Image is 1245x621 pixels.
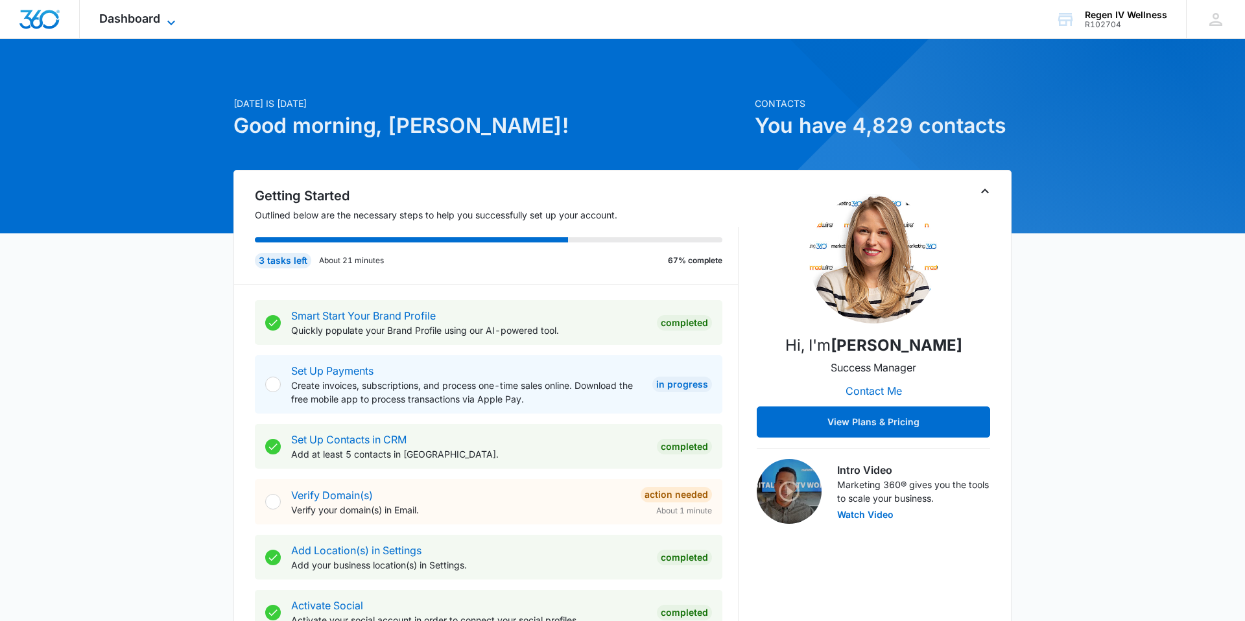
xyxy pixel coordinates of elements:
[291,433,407,446] a: Set Up Contacts in CRM
[99,12,160,25] span: Dashboard
[255,208,739,222] p: Outlined below are the necessary steps to help you successfully set up your account.
[833,375,915,406] button: Contact Me
[668,255,722,266] p: 67% complete
[837,510,894,519] button: Watch Video
[291,503,630,517] p: Verify your domain(s) in Email.
[291,558,646,572] p: Add your business location(s) in Settings.
[809,194,938,323] img: Sarah Gluchacki
[657,439,712,454] div: Completed
[837,462,990,478] h3: Intro Video
[657,605,712,620] div: Completed
[755,97,1012,110] p: Contacts
[785,334,962,357] p: Hi, I'm
[291,544,421,557] a: Add Location(s) in Settings
[291,489,373,502] a: Verify Domain(s)
[837,478,990,505] p: Marketing 360® gives you the tools to scale your business.
[291,599,363,612] a: Activate Social
[255,253,311,268] div: 3 tasks left
[831,336,962,355] strong: [PERSON_NAME]
[233,110,747,141] h1: Good morning, [PERSON_NAME]!
[291,379,642,406] p: Create invoices, subscriptions, and process one-time sales online. Download the free mobile app t...
[291,309,436,322] a: Smart Start Your Brand Profile
[755,110,1012,141] h1: You have 4,829 contacts
[757,459,822,524] img: Intro Video
[291,323,646,337] p: Quickly populate your Brand Profile using our AI-powered tool.
[656,505,712,517] span: About 1 minute
[977,183,993,199] button: Toggle Collapse
[641,487,712,502] div: Action Needed
[291,447,646,461] p: Add at least 5 contacts in [GEOGRAPHIC_DATA].
[757,406,990,438] button: View Plans & Pricing
[1085,20,1167,29] div: account id
[657,550,712,565] div: Completed
[233,97,747,110] p: [DATE] is [DATE]
[319,255,384,266] p: About 21 minutes
[255,186,739,205] h2: Getting Started
[831,360,916,375] p: Success Manager
[1085,10,1167,20] div: account name
[657,315,712,331] div: Completed
[652,377,712,392] div: In Progress
[291,364,373,377] a: Set Up Payments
